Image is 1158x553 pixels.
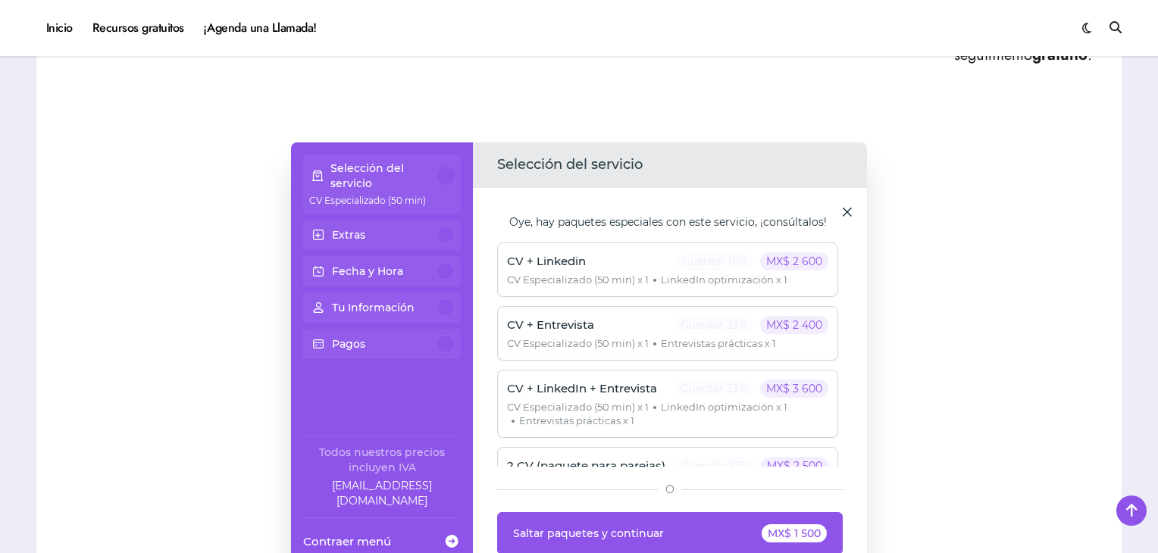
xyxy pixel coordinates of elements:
a: Recursos gratuitos [83,8,194,48]
a: Company email: ayuda@elhadadelasvacantes.com [303,478,461,508]
div: MX$ 1 500 [762,524,827,542]
p: MX$ 2 400 [760,316,828,334]
p: MX$ 3 600 [760,380,828,398]
span: Saltar paquetes y continuar [513,527,664,539]
p: Fecha y Hora [332,264,403,279]
p: Selección del servicio [330,161,438,191]
p: Guardar 16% [676,252,754,270]
a: ¡Agenda una Llamada! [194,8,327,48]
p: CV + Linkedin [507,252,586,270]
span: Entrevistas prácticas x 1 [507,414,634,428]
span: Contraer menú [303,533,391,549]
p: Guardar 17% [678,457,755,475]
span: LinkedIn optimización x 1 [649,401,787,414]
p: Extras [332,227,365,242]
p: 2 CV (paquete para parejas) [507,457,665,475]
p: Tu Información [332,300,415,315]
p: MX$ 2 500 [761,457,828,475]
a: Inicio [36,8,83,48]
span: Entrevistas prácticas x 1 [649,337,776,351]
span: CV Especializado (50 min) x 1 [507,273,649,287]
p: MX$ 2 600 [760,252,828,270]
span: CV Especializado (50 min) x 1 [507,401,649,414]
p: Guardar 23% [674,316,754,334]
span: LinkedIn optimización x 1 [649,273,787,287]
span: CV Especializado (50 min) x 1 [507,337,649,351]
span: CV Especializado (50 min) [309,195,426,206]
p: CV + LinkedIn + Entrevista [507,380,657,398]
div: Todos nuestros precios incluyen IVA [303,445,461,475]
p: CV + Entrevista [507,316,594,334]
p: Guardar 23% [674,380,754,398]
div: O [497,482,843,497]
div: Oye, hay paquetes especiales con este servicio, ¡consúltalos! [497,200,843,230]
p: Pagos [332,336,365,351]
